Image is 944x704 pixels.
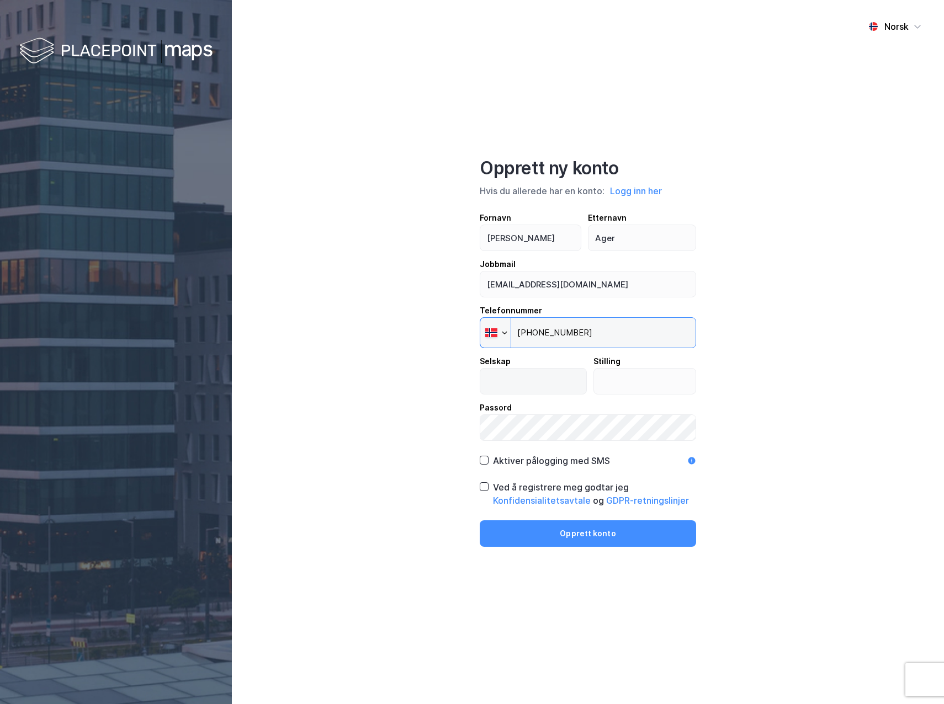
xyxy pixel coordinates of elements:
[19,35,213,68] img: logo-white.f07954bde2210d2a523dddb988cd2aa7.svg
[480,520,696,547] button: Opprett konto
[480,318,511,348] div: Norway: + 47
[889,651,944,704] iframe: Chat Widget
[480,184,696,198] div: Hvis du allerede har en konto:
[588,211,697,225] div: Etternavn
[480,401,696,414] div: Passord
[480,258,696,271] div: Jobbmail
[480,211,581,225] div: Fornavn
[607,184,665,198] button: Logg inn her
[884,20,909,33] div: Norsk
[889,651,944,704] div: Kontrollprogram for chat
[480,157,696,179] div: Opprett ny konto
[593,355,697,368] div: Stilling
[493,454,610,467] div: Aktiver pålogging med SMS
[493,481,696,507] div: Ved å registrere meg godtar jeg og
[480,317,696,348] input: Telefonnummer
[480,304,696,317] div: Telefonnummer
[480,355,587,368] div: Selskap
